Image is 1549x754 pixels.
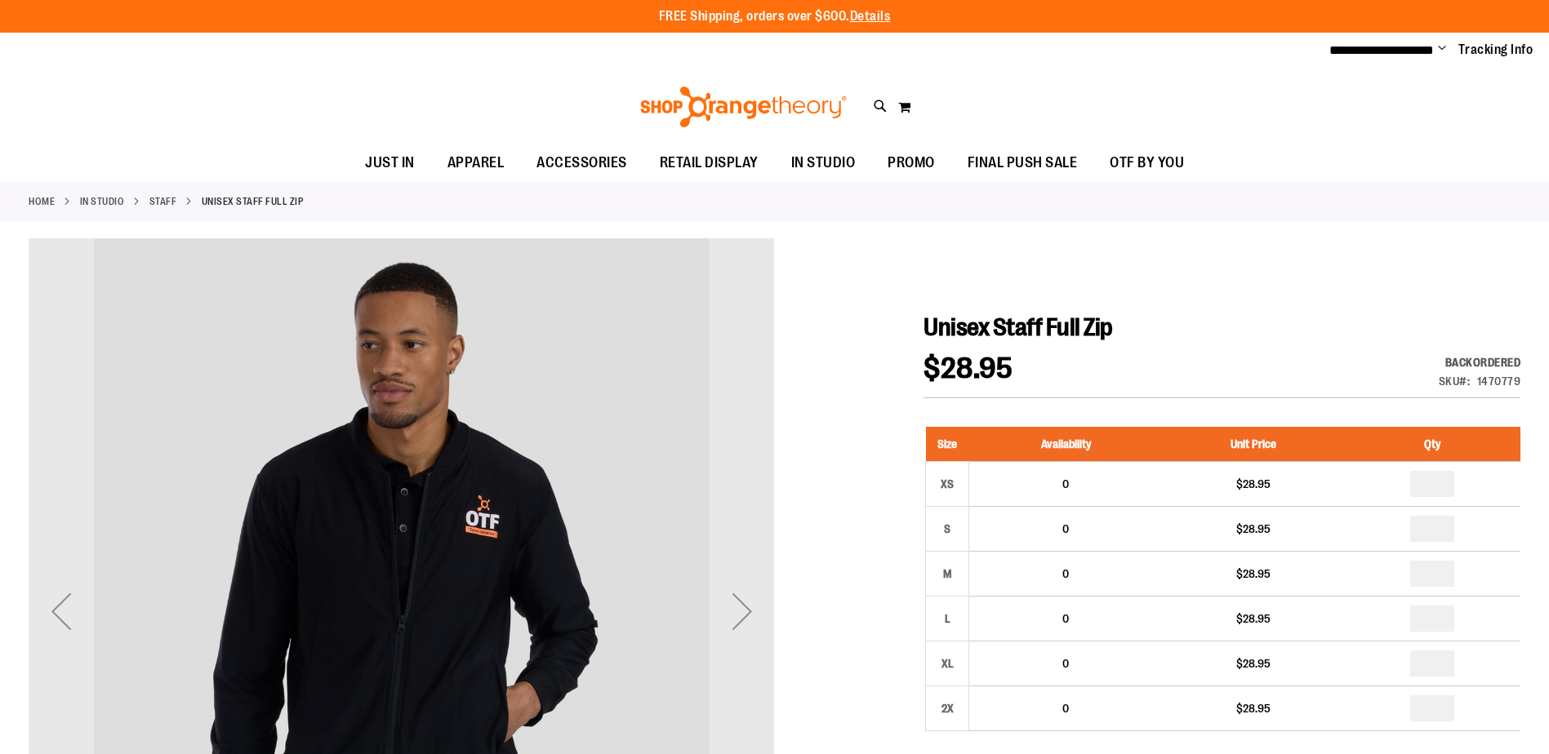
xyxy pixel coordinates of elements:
[935,651,959,676] div: XL
[1062,612,1069,625] span: 0
[29,194,55,209] a: Home
[935,561,959,586] div: M
[80,194,125,209] a: IN STUDIO
[1162,427,1343,462] th: Unit Price
[365,144,415,181] span: JUST IN
[1062,477,1069,490] span: 0
[1170,565,1335,582] div: $28.95
[1170,655,1335,672] div: $28.95
[659,7,891,26] p: FREE Shipping, orders over $600.
[935,472,959,496] div: XS
[850,9,891,24] a: Details
[1093,144,1200,182] a: OTF BY YOU
[536,144,627,181] span: ACCESSORIES
[1170,700,1335,716] div: $28.95
[791,144,856,181] span: IN STUDIO
[969,427,1163,462] th: Availability
[520,144,643,182] a: ACCESSORIES
[1170,476,1335,492] div: $28.95
[149,194,177,209] a: Staff
[935,696,959,721] div: 2X
[1477,373,1521,389] div: 1470779
[924,313,1113,341] span: Unisex Staff Full Zip
[935,606,959,631] div: L
[1062,567,1069,580] span: 0
[1170,610,1335,627] div: $28.95
[1062,657,1069,670] span: 0
[1458,41,1533,59] a: Tracking Info
[1439,354,1521,370] div: Backordered
[871,144,951,182] a: PROMO
[431,144,521,182] a: APPAREL
[643,144,775,182] a: RETAIL DISPLAY
[888,144,935,181] span: PROMO
[1170,521,1335,537] div: $28.95
[1110,144,1184,181] span: OTF BY YOU
[1062,702,1069,715] span: 0
[1062,522,1069,535] span: 0
[202,194,304,209] strong: Unisex Staff Full Zip
[1438,42,1446,58] button: Account menu
[660,144,759,181] span: RETAIL DISPLAY
[968,144,1078,181] span: FINAL PUSH SALE
[1439,375,1471,388] strong: SKU
[951,144,1094,182] a: FINAL PUSH SALE
[447,144,505,181] span: APPAREL
[1344,427,1520,462] th: Qty
[935,517,959,541] div: S
[924,352,1013,385] span: $28.95
[926,427,969,462] th: Size
[1439,354,1521,370] div: Availability
[638,86,849,127] img: Shop Orangetheory
[775,144,872,181] a: IN STUDIO
[349,144,431,182] a: JUST IN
